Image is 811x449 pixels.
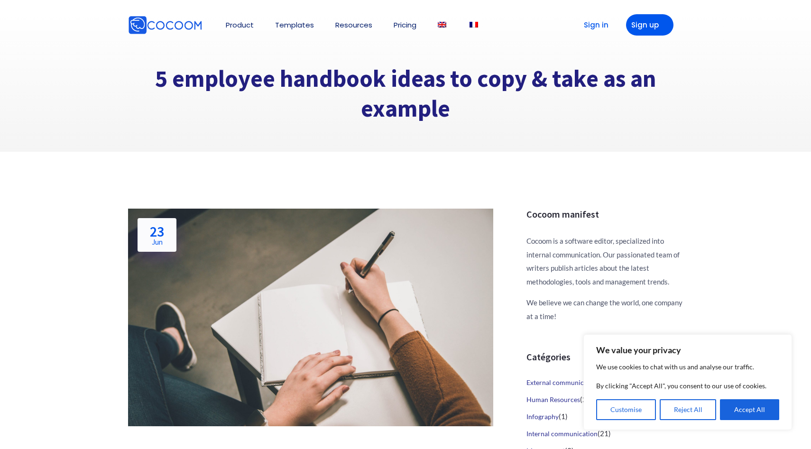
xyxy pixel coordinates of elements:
li: (21) [526,425,683,442]
a: Sign up [626,14,673,36]
p: We use cookies to chat with us and analyse our traffic. [596,361,779,373]
img: exemple Handbook [128,209,493,426]
a: Resources [335,21,372,28]
p: By clicking "Accept All", you consent to our use of cookies. [596,380,779,392]
span: Jun [150,238,164,246]
img: French [470,22,478,27]
a: Templates [275,21,314,28]
p: Cocoom is a software editor, specialized into internal communication. Our passionated team of wri... [526,234,683,288]
h3: Cocoom manifest [526,209,683,220]
a: Product [226,21,254,28]
p: We believe we can change the world, one company at a time! [526,296,683,323]
h2: 23 [150,224,164,246]
p: We value your privacy [596,344,779,356]
li: (2) [526,391,683,408]
a: Pricing [394,21,416,28]
a: External communication [526,378,599,386]
a: Sign in [569,14,617,36]
button: Reject All [660,399,717,420]
a: Internal communication [526,430,598,438]
a: 23Jun [138,218,176,252]
button: Accept All [720,399,779,420]
a: Human Resources [526,395,580,403]
li: (3) [526,374,683,391]
h3: Catégories [526,351,683,363]
h1: 5 employee handbook ideas to copy & take as an example [128,64,683,123]
img: English [438,22,446,27]
button: Customise [596,399,656,420]
li: (1) [526,408,683,425]
img: Cocoom [128,16,202,35]
a: Infography [526,412,559,421]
